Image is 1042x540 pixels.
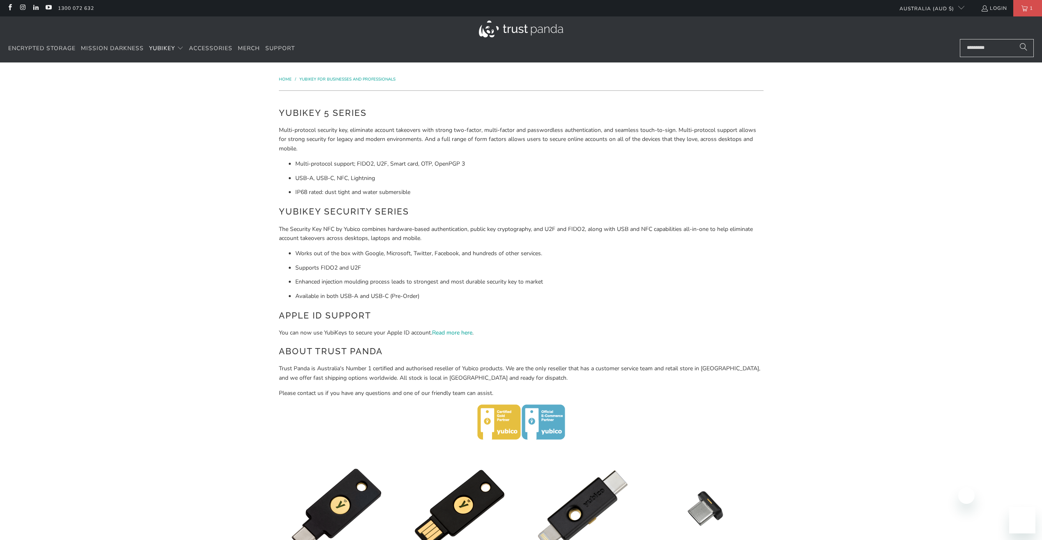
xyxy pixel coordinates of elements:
[279,106,764,120] h2: YubiKey 5 Series
[279,345,764,358] h2: About Trust Panda
[960,39,1034,57] input: Search...
[1013,39,1034,57] button: Search
[295,159,764,168] li: Multi-protocol support; FIDO2, U2F, Smart card, OTP, OpenPGP 3
[58,4,94,13] a: 1300 072 632
[81,39,144,58] a: Mission Darkness
[279,389,764,398] p: Please contact us if you have any questions and one of our friendly team can assist.
[19,5,26,12] a: Trust Panda Australia on Instagram
[6,5,13,12] a: Trust Panda Australia on Facebook
[295,188,764,197] li: IP68 rated: dust tight and water submersible
[1009,507,1035,533] iframe: Button to launch messaging window
[295,263,764,272] li: Supports FIDO2 and U2F
[279,364,764,383] p: Trust Panda is Australia's Number 1 certified and authorised reseller of Yubico products. We are ...
[432,329,472,337] a: Read more here
[279,309,764,322] h2: Apple ID Support
[279,126,764,153] p: Multi-protocol security key, eliminate account takeovers with strong two-factor, multi-factor and...
[189,39,232,58] a: Accessories
[238,44,260,52] span: Merch
[295,76,296,82] span: /
[265,44,295,52] span: Support
[479,21,563,37] img: Trust Panda Australia
[295,292,764,301] li: Available in both USB-A and USB-C (Pre-Order)
[279,76,292,82] span: Home
[295,277,764,286] li: Enhanced injection moulding process leads to strongest and most durable security key to market
[279,328,764,337] p: You can now use YubiKeys to secure your Apple ID account. .
[8,39,76,58] a: Encrypted Storage
[81,44,144,52] span: Mission Darkness
[8,44,76,52] span: Encrypted Storage
[279,76,293,82] a: Home
[238,39,260,58] a: Merch
[8,39,295,58] nav: Translation missing: en.navigation.header.main_nav
[45,5,52,12] a: Trust Panda Australia on YouTube
[189,44,232,52] span: Accessories
[265,39,295,58] a: Support
[279,205,764,218] h2: YubiKey Security Series
[149,44,175,52] span: YubiKey
[32,5,39,12] a: Trust Panda Australia on LinkedIn
[981,4,1007,13] a: Login
[295,249,764,258] li: Works out of the box with Google, Microsoft, Twitter, Facebook, and hundreds of other services.
[149,39,184,58] summary: YubiKey
[295,174,764,183] li: USB-A, USB-C, NFC, Lightning
[299,76,396,82] a: YubiKey for Businesses and Professionals
[958,487,975,504] iframe: Close message
[279,225,764,243] p: The Security Key NFC by Yubico combines hardware-based authentication, public key cryptography, a...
